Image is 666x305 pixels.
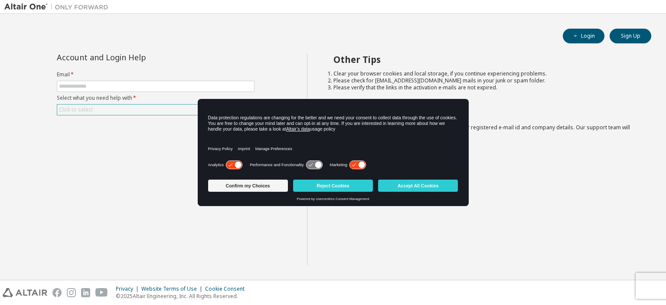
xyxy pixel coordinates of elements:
img: Altair One [4,3,113,11]
img: altair_logo.svg [3,288,47,297]
li: Please verify that the links in the activation e-mails are not expired. [333,84,636,91]
span: with a brief description of the problem, your registered e-mail id and company details. Our suppo... [333,124,630,138]
li: Clear your browser cookies and local storage, if you continue experiencing problems. [333,70,636,77]
h2: Not sure how to login? [333,108,636,119]
div: Click to select [59,106,93,113]
img: linkedin.svg [81,288,90,297]
div: Cookie Consent [205,285,250,292]
p: © 2025 Altair Engineering, Inc. All Rights Reserved. [116,292,250,300]
label: Select what you need help with [57,95,255,102]
li: Please check for [EMAIL_ADDRESS][DOMAIN_NAME] mails in your junk or spam folder. [333,77,636,84]
img: instagram.svg [67,288,76,297]
div: Account and Login Help [57,54,215,61]
img: facebook.svg [52,288,62,297]
div: Privacy [116,285,141,292]
div: Website Terms of Use [141,285,205,292]
button: Sign Up [610,29,651,43]
h2: Other Tips [333,54,636,65]
button: Login [563,29,604,43]
label: Email [57,71,255,78]
div: Click to select [57,105,254,115]
img: youtube.svg [95,288,108,297]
